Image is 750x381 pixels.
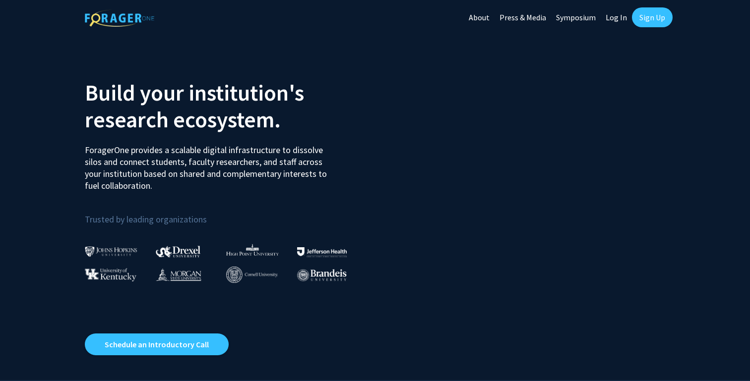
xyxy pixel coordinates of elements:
h2: Build your institution's research ecosystem. [85,79,368,133]
a: Opens in a new tab [85,333,229,355]
a: Sign Up [632,7,673,27]
p: Trusted by leading organizations [85,200,368,227]
img: High Point University [226,244,279,256]
img: Morgan State University [156,268,201,281]
img: University of Kentucky [85,268,136,281]
img: Thomas Jefferson University [297,247,347,257]
img: ForagerOne Logo [85,9,154,27]
img: Cornell University [226,267,278,283]
img: Drexel University [156,246,200,257]
img: Johns Hopkins University [85,246,137,257]
p: ForagerOne provides a scalable digital infrastructure to dissolve silos and connect students, fac... [85,137,334,192]
img: Brandeis University [297,269,347,281]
